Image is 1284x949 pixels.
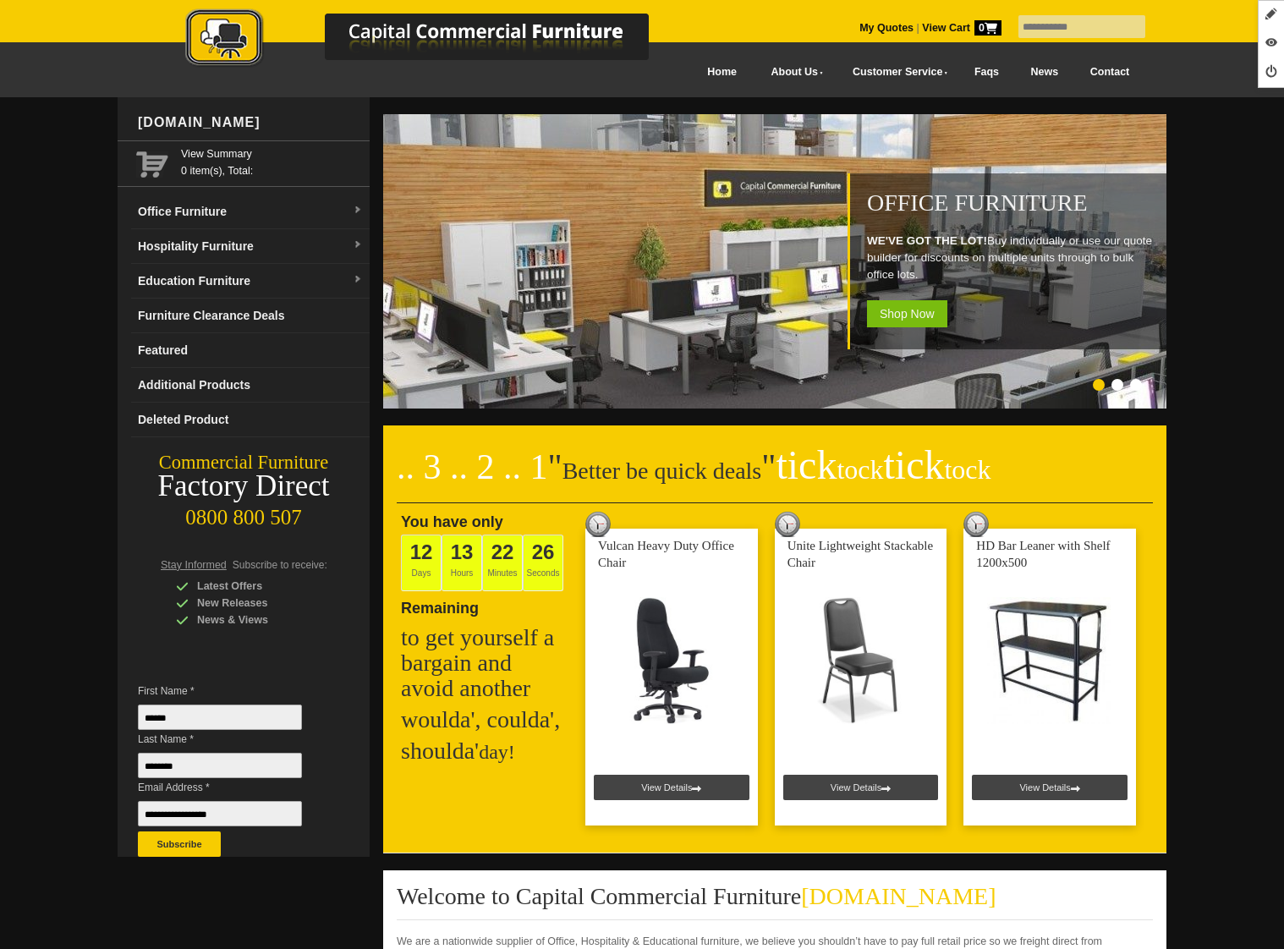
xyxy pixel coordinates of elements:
a: About Us [753,53,834,91]
strong: WE'VE GOT THE LOT! [867,234,987,247]
span: Shop Now [867,300,947,327]
h2: Welcome to Capital Commercial Furniture [397,884,1153,920]
span: Days [401,535,442,591]
li: Page dot 2 [1111,379,1123,391]
a: Capital Commercial Furniture Logo [139,8,731,75]
span: 0 item(s), Total: [181,145,363,177]
span: First Name * [138,683,327,699]
span: " [761,447,990,486]
span: tock [837,454,883,485]
span: tock [944,454,990,485]
img: tick tock deal clock [963,512,989,537]
span: Hours [442,535,482,591]
p: Buy individually or use our quote builder for discounts on multiple units through to bulk office ... [867,233,1158,283]
span: Email Address * [138,779,327,796]
span: Last Name * [138,731,327,748]
div: New Releases [176,595,337,612]
h2: shoulda' [401,738,570,765]
span: tick tick [776,442,990,487]
img: dropdown [353,206,363,216]
div: News & Views [176,612,337,628]
span: 12 [410,540,433,563]
span: [DOMAIN_NAME] [801,883,996,909]
a: View Summary [181,145,363,162]
a: View Cart0 [919,22,1001,34]
h1: Office Furniture [867,190,1158,216]
a: Contact [1074,53,1145,91]
strong: View Cart [922,22,1001,34]
img: tick tock deal clock [775,512,800,537]
a: Office Furnituredropdown [131,195,370,229]
input: Last Name * [138,753,302,778]
div: [DOMAIN_NAME] [131,97,370,148]
a: Office Furniture WE'VE GOT THE LOT!Buy individually or use our quote builder for discounts on mul... [383,399,1170,411]
img: Office Furniture [383,114,1170,409]
a: Faqs [958,53,1015,91]
a: Deleted Product [131,403,370,437]
span: 0 [974,20,1001,36]
h2: to get yourself a bargain and avoid another [401,625,570,701]
div: Factory Direct [118,474,370,498]
img: tick tock deal clock [585,512,611,537]
span: Subscribe to receive: [233,559,327,571]
div: 0800 800 507 [118,497,370,529]
img: dropdown [353,275,363,285]
div: Commercial Furniture [118,451,370,474]
a: Furniture Clearance Deals [131,299,370,333]
li: Page dot 1 [1093,379,1105,391]
h2: Better be quick deals [397,453,1153,503]
div: Latest Offers [176,578,337,595]
span: Remaining [401,593,479,617]
span: day! [479,741,515,763]
span: 13 [451,540,474,563]
a: Education Furnituredropdown [131,264,370,299]
a: My Quotes [859,22,914,34]
button: Subscribe [138,831,221,857]
a: Customer Service [834,53,958,91]
span: Seconds [523,535,563,591]
input: Email Address * [138,801,302,826]
input: First Name * [138,705,302,730]
span: 26 [532,540,555,563]
h2: woulda', coulda', [401,707,570,732]
img: dropdown [353,240,363,250]
a: Additional Products [131,368,370,403]
span: .. 3 .. 2 .. 1 [397,447,548,486]
span: You have only [401,513,503,530]
li: Page dot 3 [1130,379,1142,391]
span: Minutes [482,535,523,591]
a: News [1015,53,1074,91]
span: Stay Informed [161,559,227,571]
span: " [548,447,562,486]
a: Featured [131,333,370,368]
span: 22 [491,540,514,563]
a: Hospitality Furnituredropdown [131,229,370,264]
img: Capital Commercial Furniture Logo [139,8,731,70]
